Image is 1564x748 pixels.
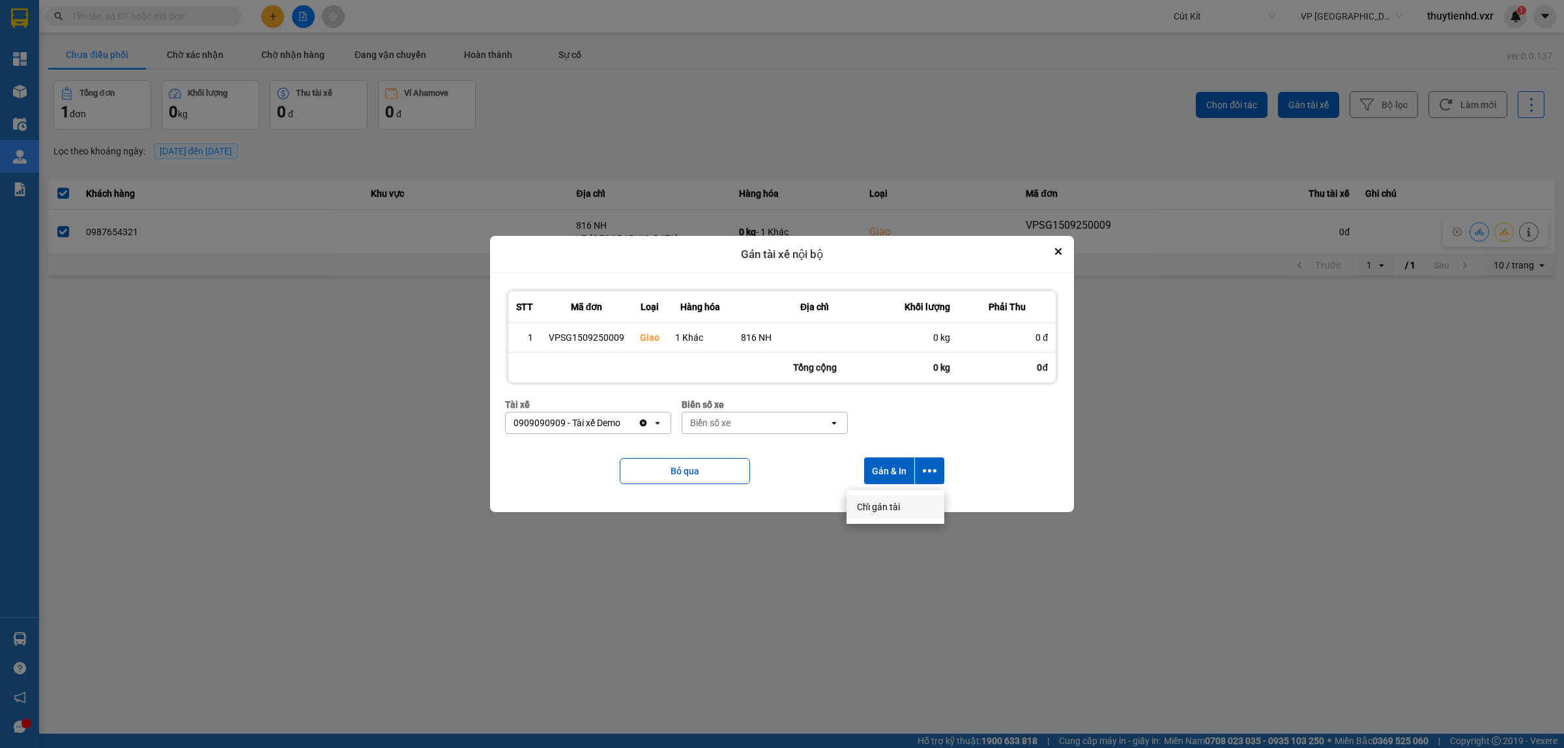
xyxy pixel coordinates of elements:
div: Giao [640,331,659,344]
div: Địa chỉ [741,299,888,315]
div: Loại [640,299,659,315]
div: Tài xế [505,397,671,412]
div: VPSG1509250009 [549,331,624,344]
div: Gán tài xế nội bộ [490,236,1074,274]
div: 1 Khác [675,331,725,344]
div: 0909090909 - Tài xế Demo [514,416,620,429]
div: Biển số xe [682,397,848,412]
ul: Menu [847,490,944,524]
div: STT [516,299,533,315]
div: 0 đ [966,331,1048,344]
div: Phải Thu [966,299,1048,315]
div: 0 kg [896,352,958,382]
button: Close [1050,244,1066,259]
div: Biển số xe [690,416,731,429]
div: 0 kg [904,331,950,344]
div: Mã đơn [549,299,624,315]
div: 816 NH [741,331,888,344]
button: Bỏ qua [620,458,750,484]
span: Chỉ gán tài [857,500,900,513]
input: Selected 0909090909 - Tài xế Demo. [622,416,623,429]
svg: Clear value [638,418,648,428]
div: 1 [516,331,533,344]
svg: open [652,418,663,428]
svg: open [829,418,839,428]
div: 0đ [958,352,1056,382]
div: Hàng hóa [675,299,725,315]
div: Tổng cộng [733,352,896,382]
button: Gán & In [864,457,914,484]
div: dialog [490,236,1074,513]
div: Khối lượng [904,299,950,315]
